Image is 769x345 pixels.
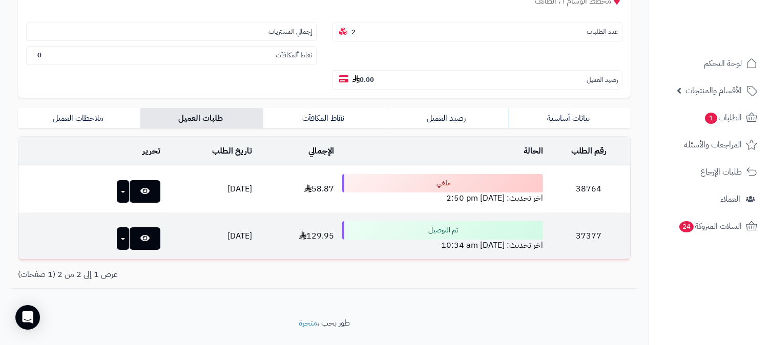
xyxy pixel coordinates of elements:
a: متجرة [299,317,317,329]
span: لوحة التحكم [704,56,742,71]
a: طلبات العميل [140,108,263,128]
div: ملغي [342,174,544,192]
img: logo-2.png [699,26,759,48]
b: 0.00 [352,75,374,84]
a: لوحة التحكم [655,51,763,76]
small: عدد الطلبات [587,27,618,37]
td: تحرير [18,137,164,165]
div: تم التوصيل [342,221,544,240]
a: السلات المتروكة24 [655,214,763,239]
div: Open Intercom Messenger [15,305,40,330]
span: المراجعات والأسئلة [684,138,742,152]
small: إجمالي المشتريات [268,27,312,37]
b: 2 [351,27,356,37]
span: العملاء [720,192,740,206]
span: 24 [679,221,694,232]
span: الطلبات [704,111,742,125]
td: [DATE] [164,166,256,212]
span: الأقسام والمنتجات [685,83,742,98]
td: الإجمالي [256,137,338,165]
b: 0 [37,50,41,60]
span: السلات المتروكة [678,219,742,233]
a: نقاط المكافآت [263,108,385,128]
a: بيانات أساسية [508,108,631,128]
td: 38764 [547,166,630,212]
td: رقم الطلب [547,137,630,165]
td: اخر تحديث: [DATE] 2:50 pm [338,166,548,212]
div: عرض 1 إلى 2 من 2 (1 صفحات) [10,269,324,281]
a: المراجعات والأسئلة [655,133,763,157]
span: طلبات الإرجاع [700,165,742,179]
a: الطلبات1 [655,105,763,130]
td: 37377 [547,213,630,260]
span: 1 [705,113,717,124]
small: نقاط ألمكافآت [276,51,312,60]
td: تاريخ الطلب [164,137,256,165]
a: العملاء [655,187,763,211]
td: [DATE] [164,213,256,260]
small: رصيد العميل [587,75,618,85]
td: اخر تحديث: [DATE] 10:34 am [338,213,548,260]
a: رصيد العميل [386,108,508,128]
a: ملاحظات العميل [18,108,140,128]
td: الحالة [338,137,548,165]
td: 58.87 [256,166,338,212]
td: 129.95 [256,213,338,260]
a: طلبات الإرجاع [655,160,763,184]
